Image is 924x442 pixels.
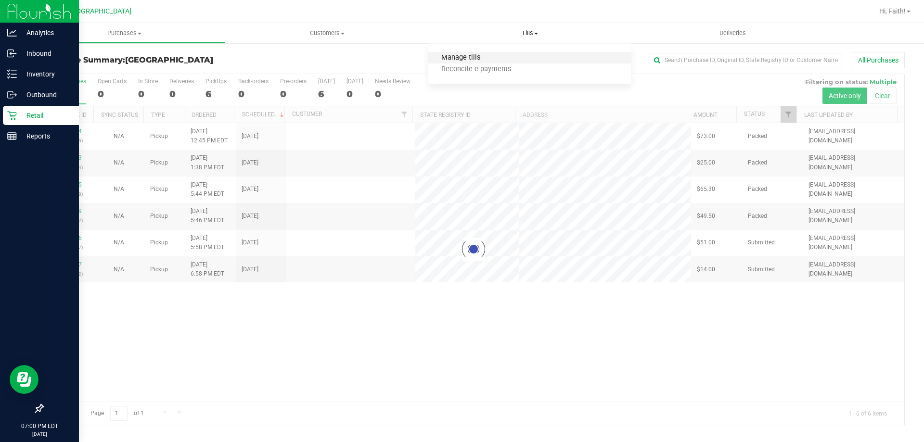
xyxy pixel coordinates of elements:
inline-svg: Outbound [7,90,17,100]
p: 07:00 PM EDT [4,422,75,430]
h3: Purchase Summary: [42,56,330,64]
inline-svg: Inbound [7,49,17,58]
p: Reports [17,130,75,142]
span: Deliveries [706,29,759,38]
inline-svg: Inventory [7,69,17,79]
span: Reconcile e-payments [428,65,524,74]
p: Inbound [17,48,75,59]
p: Retail [17,110,75,121]
button: All Purchases [852,52,905,68]
span: [GEOGRAPHIC_DATA] [125,55,213,64]
input: Search Purchase ID, Original ID, State Registry ID or Customer Name... [650,53,842,67]
p: [DATE] [4,430,75,438]
p: Outbound [17,89,75,101]
inline-svg: Reports [7,131,17,141]
span: Purchases [24,29,225,38]
span: Hi, Faith! [879,7,906,15]
a: Customers [226,23,428,43]
span: Customers [226,29,428,38]
a: Tills Manage tills Reconcile e-payments [428,23,631,43]
inline-svg: Retail [7,111,17,120]
inline-svg: Analytics [7,28,17,38]
a: Purchases [23,23,226,43]
span: [GEOGRAPHIC_DATA] [65,7,131,15]
span: Tills [428,29,631,38]
p: Analytics [17,27,75,38]
a: Deliveries [631,23,834,43]
iframe: Resource center [10,365,38,394]
p: Inventory [17,68,75,80]
span: Manage tills [428,54,493,62]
